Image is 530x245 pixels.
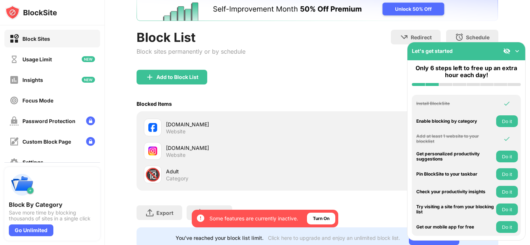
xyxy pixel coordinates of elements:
[10,137,19,146] img: customize-block-page-off.svg
[10,116,19,126] img: password-protection-off.svg
[166,144,317,152] div: [DOMAIN_NAME]
[22,77,43,83] div: Insights
[166,175,188,182] div: Category
[496,221,518,233] button: Do it
[176,235,264,241] div: You’ve reached your block list limit.
[496,168,518,180] button: Do it
[10,96,19,105] img: focus-off.svg
[416,101,494,106] div: Install BlockSite
[22,97,53,104] div: Focus Mode
[412,65,521,79] div: Only 6 steps left to free up an extra hour each day!
[10,75,19,84] img: insights-off.svg
[411,34,432,40] div: Redirect
[10,34,19,43] img: block-on.svg
[416,151,494,162] div: Get personalized productivity suggestions
[145,167,160,182] div: 🔞
[5,5,57,20] img: logo-blocksite.svg
[166,128,185,135] div: Website
[416,189,494,194] div: Check your productivity insights
[496,115,518,127] button: Do it
[416,224,494,230] div: Get our mobile app for free
[513,47,521,55] img: omni-setup-toggle.svg
[209,215,298,222] div: Some features are currently inactive.
[196,214,205,223] img: error-circle-white.svg
[9,201,96,208] div: Block By Category
[416,204,494,215] div: Try visiting a site from your blocking list
[503,100,510,107] img: omni-check.svg
[416,172,494,177] div: Pin BlockSite to your taskbar
[10,158,19,167] img: settings-off.svg
[9,224,53,236] div: Go Unlimited
[416,119,494,124] div: Enable blocking by category
[22,56,52,62] div: Usage Limit
[156,210,173,216] div: Export
[156,74,198,80] div: Add to Block List
[313,215,329,222] div: Turn On
[503,135,510,143] img: omni-check.svg
[412,48,453,54] div: Let's get started
[496,151,518,162] button: Do it
[22,138,71,145] div: Custom Block Page
[148,147,157,155] img: favicons
[416,134,494,144] div: Add at least 1 website to your blocklist
[9,172,35,198] img: push-categories.svg
[137,30,245,45] div: Block List
[22,36,50,42] div: Block Sites
[496,203,518,215] button: Do it
[86,137,95,146] img: lock-menu.svg
[466,34,490,40] div: Schedule
[22,118,75,124] div: Password Protection
[496,186,518,198] button: Do it
[86,116,95,125] img: lock-menu.svg
[137,48,245,55] div: Block sites permanently or by schedule
[82,77,95,83] img: new-icon.svg
[268,235,400,241] div: Click here to upgrade and enjoy an unlimited block list.
[166,167,317,175] div: Adult
[10,55,19,64] img: time-usage-off.svg
[82,56,95,62] img: new-icon.svg
[166,152,185,158] div: Website
[137,101,172,107] div: Blocked Items
[22,159,43,165] div: Settings
[9,210,96,221] div: Save more time by blocking thousands of sites in a single click
[166,120,317,128] div: [DOMAIN_NAME]
[148,123,157,132] img: favicons
[503,47,510,55] img: eye-not-visible.svg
